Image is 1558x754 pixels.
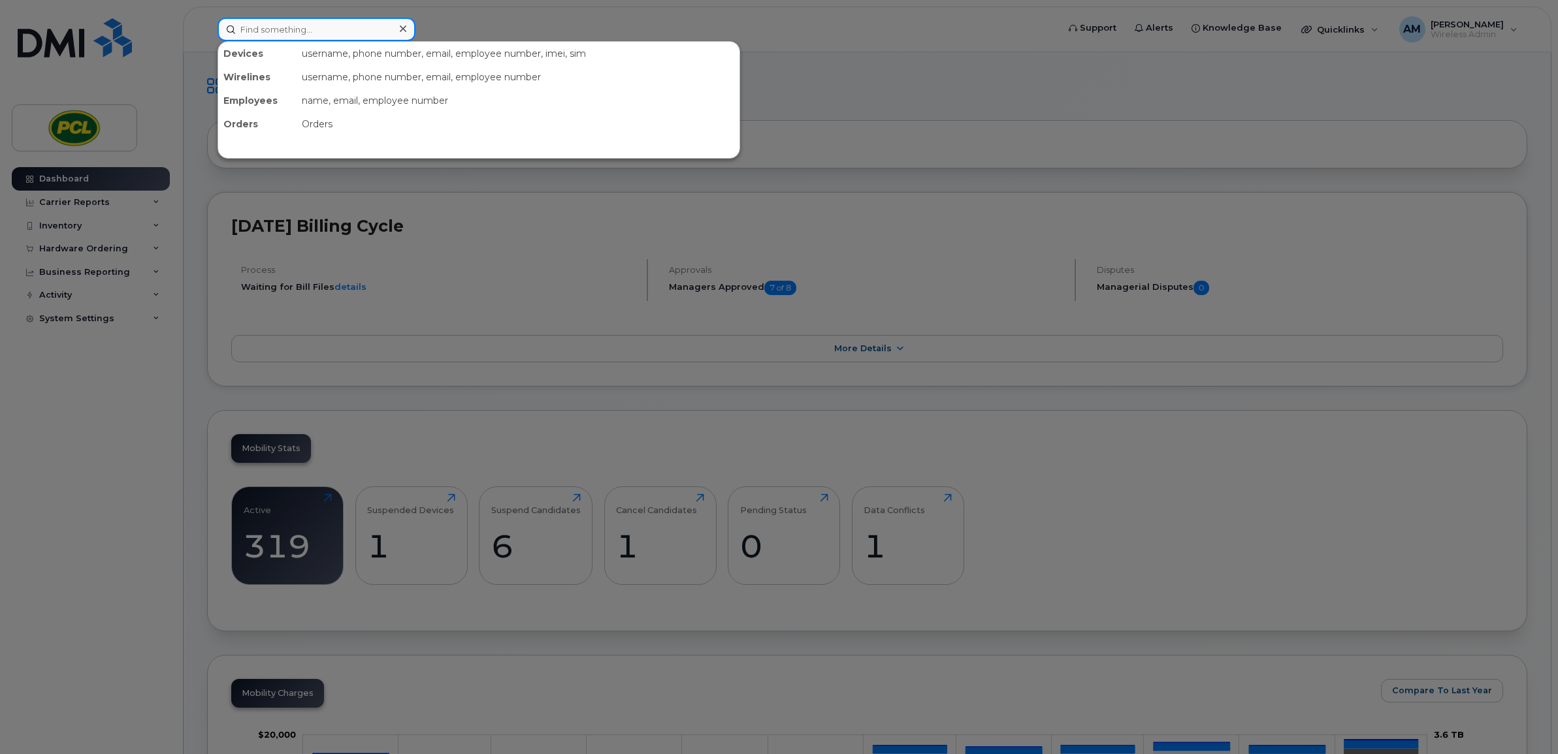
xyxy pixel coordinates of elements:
div: Orders [297,112,739,136]
div: Wirelines [218,65,297,89]
div: Employees [218,89,297,112]
div: Orders [218,112,297,136]
div: username, phone number, email, employee number, imei, sim [297,42,739,65]
div: Devices [218,42,297,65]
div: name, email, employee number [297,89,739,112]
div: username, phone number, email, employee number [297,65,739,89]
